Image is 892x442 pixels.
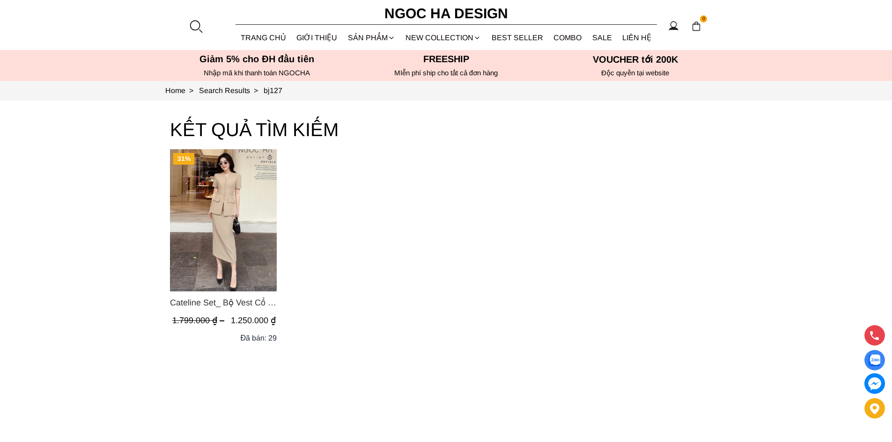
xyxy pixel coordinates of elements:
font: Nhập mã khi thanh toán NGOCHA [204,69,310,77]
a: SALE [587,25,618,50]
h6: MIễn phí ship cho tất cả đơn hàng [354,69,538,77]
span: 1.799.000 ₫ [172,316,227,325]
h6: Độc quyền tại website [544,69,727,77]
a: messenger [864,373,885,394]
font: Giảm 5% cho ĐH đầu tiên [199,54,314,64]
a: Link to Cateline Set_ Bộ Vest Cổ V Đính Cúc Nhí Chân Váy Bút Chì BJ127 [170,296,277,309]
a: Display image [864,350,885,370]
a: NEW COLLECTION [400,25,487,50]
span: 1.250.000 ₫ [231,316,276,325]
span: Cateline Set_ Bộ Vest Cổ V Đính Cúc Nhí Chân Váy Bút Chì BJ127 [170,296,277,309]
font: Freeship [423,54,469,64]
a: TRANG CHỦ [236,25,292,50]
div: SẢN PHẨM [343,25,401,50]
a: Product image - Cateline Set_ Bộ Vest Cổ V Đính Cúc Nhí Chân Váy Bút Chì BJ127 [170,149,277,291]
h5: VOUCHER tới 200K [544,54,727,65]
img: Display image [869,355,880,366]
a: Combo [548,25,587,50]
h3: KẾT QUẢ TÌM KIẾM [170,115,722,145]
img: Cateline Set_ Bộ Vest Cổ V Đính Cúc Nhí Chân Váy Bút Chì BJ127 [170,149,277,291]
img: img-CART-ICON-ksit0nf1 [691,21,701,31]
a: Link to Home [165,87,199,94]
a: Link to bj127 [264,87,282,94]
span: > [250,87,262,94]
a: BEST SELLER [487,25,549,50]
a: LIÊN HỆ [617,25,657,50]
a: Ngoc Ha Design [376,2,516,25]
a: GIỚI THIỆU [291,25,343,50]
a: Link to Search Results [199,87,264,94]
span: 0 [700,15,708,23]
span: > [185,87,197,94]
div: Đã bán: 29 [240,332,277,344]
